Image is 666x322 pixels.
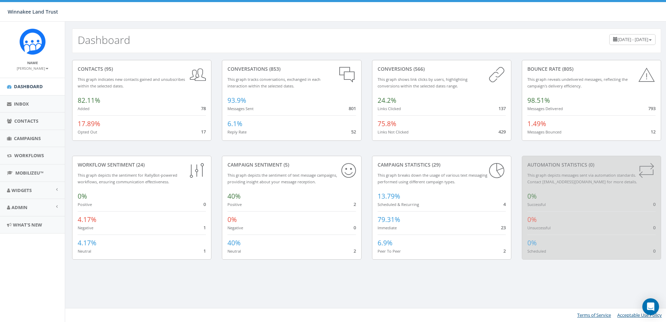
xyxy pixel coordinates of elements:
span: 24.2% [378,96,396,105]
small: Reply Rate [227,129,247,135]
h2: Dashboard [78,34,130,46]
small: Name [27,60,38,65]
span: 1 [203,248,206,254]
span: Inbox [14,101,29,107]
span: 79.31% [378,215,400,224]
span: 4 [503,201,506,207]
span: Workflows [14,152,44,159]
div: contacts [78,66,206,72]
a: [PERSON_NAME] [17,65,48,71]
small: This graph breaks down the usage of various text messaging performed using different campaign types. [378,172,487,184]
div: Campaign Sentiment [227,161,356,168]
span: MobilizeU™ [15,170,44,176]
span: Campaigns [14,135,41,141]
span: Contacts [14,118,38,124]
span: (566) [412,66,425,72]
small: This graph indicates new contacts gained and unsubscribes within the selected dates. [78,77,185,89]
span: Winnakee Land Trust [8,8,58,15]
small: Negative [227,225,243,230]
span: (853) [268,66,280,72]
div: conversions [378,66,506,72]
span: What's New [13,222,42,228]
a: Terms of Service [577,312,611,318]
small: Neutral [78,248,91,254]
small: Positive [227,202,242,207]
span: Dashboard [14,83,43,90]
span: 23 [501,224,506,231]
span: 0% [227,215,237,224]
span: 1.49% [527,119,546,128]
span: 17.89% [78,119,100,128]
span: 6.9% [378,238,393,247]
span: 0% [527,215,537,224]
small: Added [78,106,90,111]
span: 2 [354,248,356,254]
span: 2 [503,248,506,254]
span: 78 [201,105,206,112]
small: Messages Sent [227,106,254,111]
span: 40% [227,238,241,247]
a: Acceptable Use Policy [617,312,662,318]
small: Unsuccessful [527,225,551,230]
small: Messages Bounced [527,129,562,135]
span: 4.17% [78,238,96,247]
span: 13.79% [378,192,400,201]
div: Workflow Sentiment [78,161,206,168]
small: Opted Out [78,129,97,135]
span: 93.9% [227,96,246,105]
span: 12 [651,129,656,135]
span: 2 [354,201,356,207]
img: Rally_Corp_Icon.png [20,29,46,55]
div: Open Intercom Messenger [642,298,659,315]
span: 52 [351,129,356,135]
span: 75.8% [378,119,396,128]
small: Neutral [227,248,241,254]
small: This graph tracks conversations, exchanged in each interaction within the selected dates. [227,77,320,89]
span: 0% [527,192,537,201]
span: 17 [201,129,206,135]
span: (24) [135,161,145,168]
small: This graph reveals undelivered messages, reflecting the campaign's delivery efficiency. [527,77,628,89]
span: Admin [11,204,28,210]
small: Links Clicked [378,106,401,111]
span: (0) [587,161,594,168]
small: [PERSON_NAME] [17,66,48,71]
span: Widgets [11,187,32,193]
small: Immediate [378,225,397,230]
small: Links Not Clicked [378,129,409,135]
small: Negative [78,225,93,230]
span: 429 [498,129,506,135]
span: 793 [648,105,656,112]
span: (5) [282,161,289,168]
div: conversations [227,66,356,72]
span: 137 [498,105,506,112]
span: 4.17% [78,215,96,224]
span: 0% [78,192,87,201]
span: 98.51% [527,96,550,105]
span: 0 [203,201,206,207]
small: Successful [527,202,546,207]
div: Bounce Rate [527,66,656,72]
span: 1 [203,224,206,231]
small: This graph shows link clicks by users, highlighting conversions within the selected dates range. [378,77,467,89]
small: This graph depicts the sentiment for RallyBot-powered workflows, ensuring communication effective... [78,172,177,184]
div: Automation Statistics [527,161,656,168]
span: 0 [354,224,356,231]
small: Messages Delivered [527,106,563,111]
span: (95) [103,66,113,72]
div: Campaign Statistics [378,161,506,168]
small: This graph depicts the sentiment of text message campaigns, providing insight about your message ... [227,172,337,184]
span: 0 [653,224,656,231]
span: 801 [349,105,356,112]
span: 40% [227,192,241,201]
span: 82.11% [78,96,100,105]
span: (805) [561,66,573,72]
span: 6.1% [227,119,242,128]
span: [DATE] - [DATE] [618,36,648,43]
small: Positive [78,202,92,207]
span: 0% [527,238,537,247]
span: 0 [653,201,656,207]
span: (29) [431,161,440,168]
small: Peer To Peer [378,248,401,254]
small: Scheduled [527,248,546,254]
